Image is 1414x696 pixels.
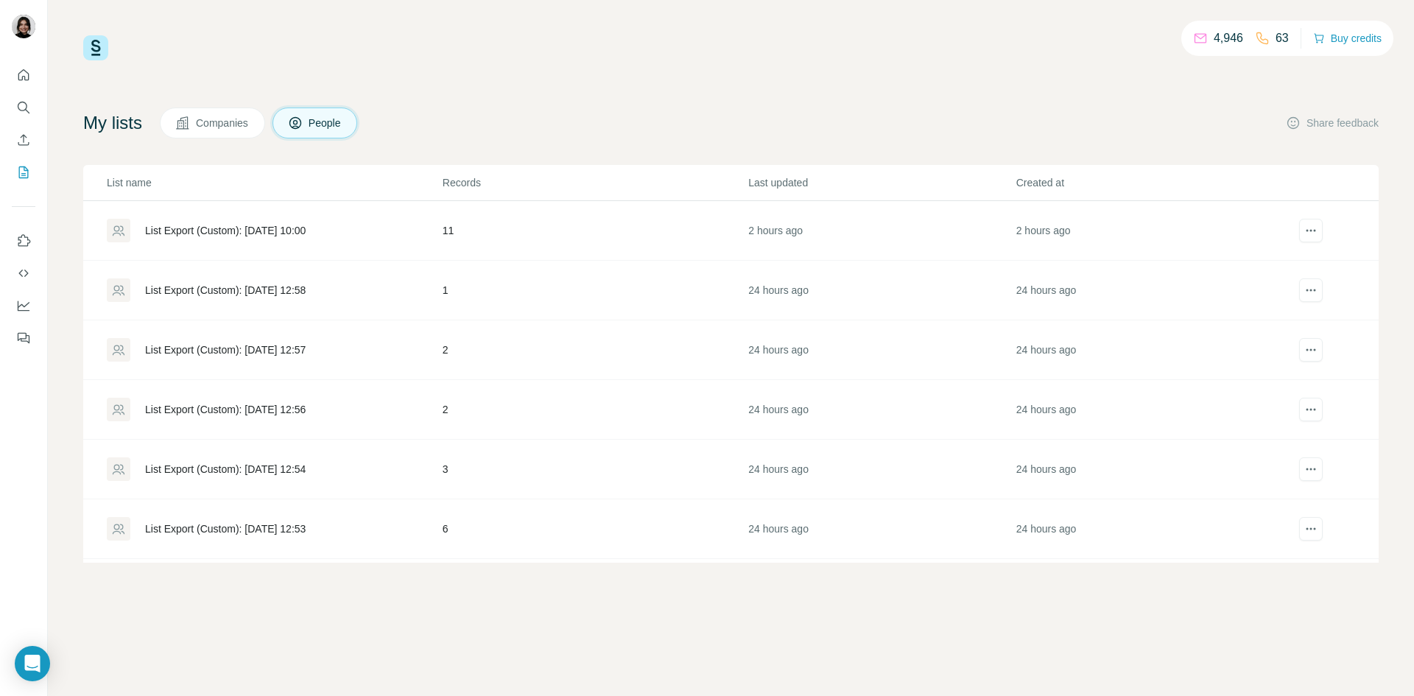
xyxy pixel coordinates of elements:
[748,175,1014,190] p: Last updated
[12,94,35,121] button: Search
[145,402,306,417] div: List Export (Custom): [DATE] 12:56
[12,325,35,351] button: Feedback
[145,223,306,238] div: List Export (Custom): [DATE] 10:00
[748,320,1015,380] td: 24 hours ago
[442,261,748,320] td: 1
[196,116,250,130] span: Companies
[442,201,748,261] td: 11
[1016,440,1283,499] td: 24 hours ago
[145,521,306,536] div: List Export (Custom): [DATE] 12:53
[309,116,342,130] span: People
[12,15,35,38] img: Avatar
[1299,517,1323,541] button: actions
[12,292,35,319] button: Dashboard
[145,462,306,477] div: List Export (Custom): [DATE] 12:54
[442,320,748,380] td: 2
[1299,219,1323,242] button: actions
[748,499,1015,559] td: 24 hours ago
[748,201,1015,261] td: 2 hours ago
[107,175,441,190] p: List name
[443,175,747,190] p: Records
[442,559,748,619] td: 5
[83,111,142,135] h4: My lists
[145,342,306,357] div: List Export (Custom): [DATE] 12:57
[1016,261,1283,320] td: 24 hours ago
[12,228,35,254] button: Use Surfe on LinkedIn
[12,62,35,88] button: Quick start
[1286,116,1379,130] button: Share feedback
[1016,559,1283,619] td: 24 hours ago
[83,35,108,60] img: Surfe Logo
[1016,175,1282,190] p: Created at
[1016,320,1283,380] td: 24 hours ago
[1016,380,1283,440] td: 24 hours ago
[442,440,748,499] td: 3
[15,646,50,681] div: Open Intercom Messenger
[145,283,306,298] div: List Export (Custom): [DATE] 12:58
[1016,499,1283,559] td: 24 hours ago
[12,260,35,287] button: Use Surfe API
[1299,278,1323,302] button: actions
[1299,398,1323,421] button: actions
[748,559,1015,619] td: 24 hours ago
[1016,201,1283,261] td: 2 hours ago
[442,499,748,559] td: 6
[1276,29,1289,47] p: 63
[1299,338,1323,362] button: actions
[748,380,1015,440] td: 24 hours ago
[12,127,35,153] button: Enrich CSV
[12,159,35,186] button: My lists
[1214,29,1243,47] p: 4,946
[442,380,748,440] td: 2
[1299,457,1323,481] button: actions
[748,440,1015,499] td: 24 hours ago
[748,261,1015,320] td: 24 hours ago
[1313,28,1382,49] button: Buy credits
